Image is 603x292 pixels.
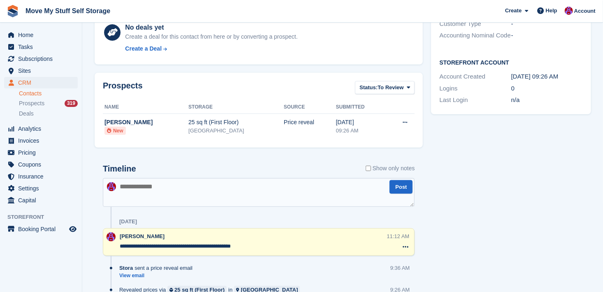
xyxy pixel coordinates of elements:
div: - [511,19,583,29]
a: menu [4,171,78,182]
span: Analytics [18,123,67,134]
button: Post [390,180,413,194]
span: Help [546,7,557,15]
th: Name [103,101,188,114]
a: menu [4,65,78,76]
h2: Prospects [103,81,143,96]
div: 25 sq ft (First Floor) [188,118,284,127]
div: Price reveal [284,118,336,127]
label: Show only notes [366,164,415,173]
a: View email [119,272,197,279]
span: Account [574,7,596,15]
span: CRM [18,77,67,88]
a: menu [4,123,78,134]
input: Show only notes [366,164,371,173]
span: [PERSON_NAME] [120,233,165,239]
a: menu [4,135,78,146]
a: menu [4,183,78,194]
a: Preview store [68,224,78,234]
span: Booking Portal [18,223,67,235]
a: Deals [19,109,78,118]
div: [PERSON_NAME] [104,118,188,127]
div: 0 [511,84,583,93]
span: Storefront [7,213,82,221]
a: Create a Deal [125,44,297,53]
div: 11:12 AM [387,232,410,240]
div: n/a [511,95,583,105]
div: Create a Deal [125,44,162,53]
span: Deals [19,110,34,118]
span: Capital [18,195,67,206]
a: menu [4,29,78,41]
a: menu [4,77,78,88]
h2: Storefront Account [439,58,583,66]
span: Prospects [19,100,44,107]
span: Pricing [18,147,67,158]
button: Status: To Review [355,81,415,95]
div: Create a deal for this contact from here or by converting a prospect. [125,32,297,41]
span: Coupons [18,159,67,170]
div: No deals yet [125,23,297,32]
a: Move My Stuff Self Storage [22,4,114,18]
div: - [511,31,583,40]
img: stora-icon-8386f47178a22dfd0bd8f6a31ec36ba5ce8667c1dd55bd0f319d3a0aa187defe.svg [7,5,19,17]
div: Logins [439,84,511,93]
div: sent a price reveal email [119,264,197,272]
span: Settings [18,183,67,194]
span: Subscriptions [18,53,67,65]
span: Home [18,29,67,41]
img: Carrie Machin [107,232,116,241]
div: [DATE] 09:26 AM [511,72,583,81]
span: Status: [359,83,378,92]
th: Storage [188,101,284,114]
th: Submitted [336,101,385,114]
span: Tasks [18,41,67,53]
a: menu [4,223,78,235]
div: [DATE] [336,118,385,127]
span: Stora [119,264,133,272]
th: Source [284,101,336,114]
span: Sites [18,65,67,76]
span: Invoices [18,135,67,146]
div: Account Created [439,72,511,81]
div: Accounting Nominal Code [439,31,511,40]
div: 09:26 AM [336,127,385,135]
span: To Review [378,83,404,92]
a: Contacts [19,90,78,97]
a: menu [4,53,78,65]
span: Create [505,7,522,15]
div: Last Login [439,95,511,105]
img: Carrie Machin [107,182,116,191]
div: 319 [65,100,78,107]
div: Customer Type [439,19,511,29]
a: menu [4,195,78,206]
a: menu [4,159,78,170]
img: Carrie Machin [565,7,573,15]
div: 9:36 AM [390,264,410,272]
a: menu [4,41,78,53]
span: Insurance [18,171,67,182]
a: Prospects 319 [19,99,78,108]
a: menu [4,147,78,158]
div: [DATE] [119,218,137,225]
li: New [104,127,126,135]
div: [GEOGRAPHIC_DATA] [188,127,284,135]
h2: Timeline [103,164,136,174]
